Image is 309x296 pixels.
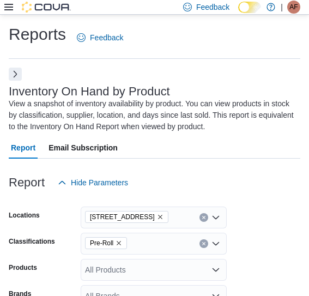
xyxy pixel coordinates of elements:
button: Open list of options [211,213,220,222]
span: Email Subscription [49,137,118,159]
a: Feedback [72,27,128,49]
span: [STREET_ADDRESS] [90,212,155,222]
label: Classifications [9,237,55,246]
span: Hide Parameters [71,177,128,188]
button: Remove Pre-Roll from selection in this group [116,240,122,246]
p: | [281,1,283,14]
h3: Report [9,176,45,189]
input: Dark Mode [238,2,261,13]
img: Cova [22,2,71,13]
span: 1021 KINGSWAY UNIT 3, SUDBURY [85,211,168,223]
span: Pre-Roll [85,237,127,249]
h3: Inventory On Hand by Product [9,85,170,98]
span: Report [11,137,35,159]
button: Open list of options [211,265,220,274]
button: Next [9,68,22,81]
button: Remove 1021 KINGSWAY UNIT 3, SUDBURY from selection in this group [157,214,163,220]
button: Clear input [199,213,208,222]
div: View a snapshot of inventory availability by product. You can view products in stock by classific... [9,98,295,132]
h1: Reports [9,23,66,45]
span: AF [289,1,298,14]
label: Locations [9,211,40,220]
button: Clear input [199,239,208,248]
button: Hide Parameters [53,172,132,194]
span: Feedback [90,32,123,43]
button: Open list of options [211,239,220,248]
div: Amanda Filiatrault [287,1,300,14]
label: Products [9,263,37,272]
span: Feedback [196,2,229,13]
span: Pre-Roll [90,238,113,249]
